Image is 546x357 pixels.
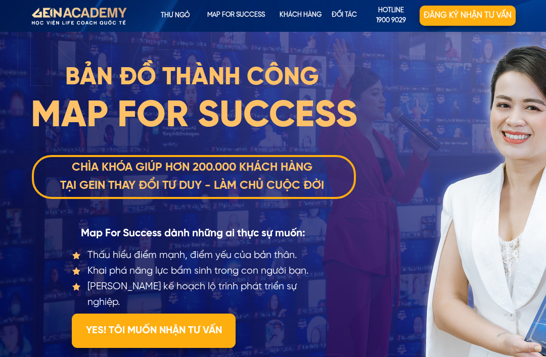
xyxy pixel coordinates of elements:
p: YES! TÔI MUỐN NHẬN TƯ VẤN [72,314,236,348]
p: Đối tác [321,6,367,26]
li: Khai phá năng lực bẩm sinh trong con người bạn. [72,263,321,279]
p: KHÁCH HÀNG [276,6,325,26]
h3: CHÌA KHÓA GIÚP HƠN 200.000 KHÁCH HÀNG TẠI GEIN THAY ĐỔI TƯ DUY - LÀM CHỦ CUỘC ĐỜI [28,159,356,196]
span: BẢN ĐỒ THÀNH CÔNG [65,65,319,90]
p: Đăng ký nhận tư vấn [420,6,516,26]
li: [PERSON_NAME] kế hoạch lộ trình phát triển sự nghiệp. [72,279,321,311]
p: hotline 1900 9029 [363,6,420,27]
li: Thấu hiểu điểm mạnh, điểm yếu của bản thân. [72,247,321,263]
h3: Map For Success dành những ai thực sự muốn: [62,225,325,242]
a: hotline1900 9029 [363,6,420,26]
p: map for success [206,6,266,26]
p: Thư ngỏ [145,6,206,26]
span: MAP FOR SUCCESS [31,97,357,135]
